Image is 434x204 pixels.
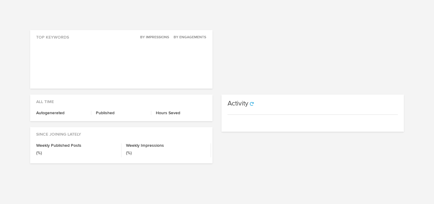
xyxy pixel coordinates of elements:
button: By Engagements [170,34,206,40]
div: All Time [30,95,212,105]
h4: Weekly Impressions [126,143,206,148]
h4: Weekly Published Posts [36,143,117,148]
h3: Activity [228,100,248,107]
h4: Published [96,111,146,115]
div: Top Keywords [30,30,212,40]
button: By Impressions [137,34,169,40]
small: (%) [36,151,42,155]
small: (%) [126,151,132,155]
div: Since Joining Lately [30,127,212,137]
h4: Autogenerated [36,111,86,115]
h4: Hours Saved [156,111,206,115]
